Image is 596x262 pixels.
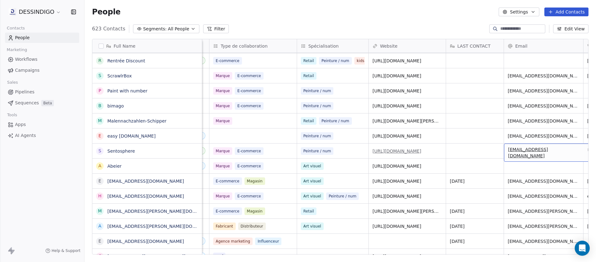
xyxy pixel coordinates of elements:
span: Pipelines [15,89,34,95]
div: LAST CONTACT [446,39,504,53]
span: Retail [301,57,316,65]
span: Magasin [244,207,265,215]
span: [DATE] [450,223,500,229]
span: Peinture / num [326,192,359,200]
a: [EMAIL_ADDRESS][PERSON_NAME][DOMAIN_NAME] [107,209,220,214]
div: grid [92,53,202,255]
a: Sentosphere [107,149,135,154]
span: E-commerce [235,72,264,80]
span: Contacts [4,24,28,33]
span: People [92,7,121,17]
div: R [98,57,101,64]
span: Campaigns [15,67,39,74]
span: [DATE] [450,208,500,214]
div: e [99,178,101,184]
span: [EMAIL_ADDRESS][DOMAIN_NAME] [508,118,579,124]
span: Tools [4,110,20,120]
div: S [99,72,101,79]
button: DESSINDIGO [8,7,62,17]
span: Help & Support [52,248,80,253]
span: E-commerce [235,102,264,110]
a: [URL][DOMAIN_NAME] [372,103,421,108]
a: ScrawlrBox [107,73,132,78]
span: E-commerce [235,147,264,155]
span: Marque [213,192,232,200]
span: Influenceur [255,238,281,245]
a: [PERSON_NAME][EMAIL_ADDRESS][DOMAIN_NAME] [107,254,220,259]
span: People [15,34,30,41]
span: Segments: [143,26,167,32]
div: e [99,238,101,244]
span: All People [168,26,189,32]
span: Art visuel [301,223,324,230]
span: Marque [213,162,232,170]
div: S [99,148,101,154]
a: [URL][DOMAIN_NAME] [372,88,421,93]
span: Full Name [114,43,136,49]
span: Agence marketing [213,238,253,245]
span: E-commerce [235,162,264,170]
a: Apps [5,119,79,130]
div: h [98,193,102,199]
span: Peinture / num [301,87,334,95]
div: Email [504,39,583,53]
a: [URL][DOMAIN_NAME] [372,73,421,78]
span: Art visuel [301,162,324,170]
a: Workflows [5,54,79,65]
a: [URL][DOMAIN_NAME] [372,179,421,184]
span: Distributeur [238,223,266,230]
span: [EMAIL_ADDRESS][DOMAIN_NAME] [508,103,579,109]
span: [EMAIL_ADDRESS][DOMAIN_NAME] [508,178,579,184]
span: Peinture / num [301,132,334,140]
span: [EMAIL_ADDRESS][DOMAIN_NAME] [508,238,579,244]
a: [EMAIL_ADDRESS][DOMAIN_NAME] [107,194,184,199]
span: 623 Contacts [92,25,125,33]
span: Peinture / num [319,117,352,125]
span: Prof [213,253,225,260]
div: Type de collaboration [209,39,297,53]
span: Art visuel [301,192,324,200]
a: Malennachzahlen-Schipper [107,118,167,123]
a: easy [DOMAIN_NAME] [107,134,156,139]
button: Filter [203,24,229,33]
span: Fabricant [213,223,236,230]
a: [EMAIL_ADDRESS][DOMAIN_NAME] [107,179,184,184]
a: bimago [107,103,124,108]
a: AI Agents [5,130,79,141]
a: Paint with number [107,88,147,93]
span: E-commerce [213,177,242,185]
span: [EMAIL_ADDRESS][PERSON_NAME][DOMAIN_NAME] [508,208,579,214]
a: [URL][DOMAIN_NAME] [372,224,421,229]
a: [URL][DOMAIN_NAME] [372,164,421,169]
a: Rentrée Discount [107,58,145,63]
img: DD.jpeg [9,8,16,16]
a: [URL][DOMAIN_NAME][PERSON_NAME] [372,209,458,214]
span: E-commerce [235,87,264,95]
div: a [98,223,101,229]
span: Sales [4,78,21,87]
span: [EMAIL_ADDRESS][DOMAIN_NAME] [508,73,579,79]
span: Beta [41,100,54,106]
span: Marque [213,72,232,80]
a: People [5,33,79,43]
span: [EMAIL_ADDRESS][DOMAIN_NAME] [508,193,579,199]
a: [URL][DOMAIN_NAME] [372,254,421,259]
button: Add Contacts [544,8,588,16]
span: Sequences [15,100,39,106]
a: Abeier [107,164,121,169]
a: [URL][DOMAIN_NAME][PERSON_NAME] [372,118,458,123]
div: c [98,253,101,259]
span: [DATE] [450,238,500,244]
span: AI Agents [15,132,36,139]
span: Retail [301,117,316,125]
div: m [98,208,102,214]
span: Art visuel [301,177,324,185]
span: [EMAIL_ADDRESS][DOMAIN_NAME] [508,146,583,159]
span: Website [380,43,398,49]
span: Type de collaboration [221,43,268,49]
span: Marketing [4,45,30,55]
button: Edit View [553,24,588,33]
span: Magasin [244,177,265,185]
a: Pipelines [5,87,79,97]
a: Help & Support [45,248,80,253]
